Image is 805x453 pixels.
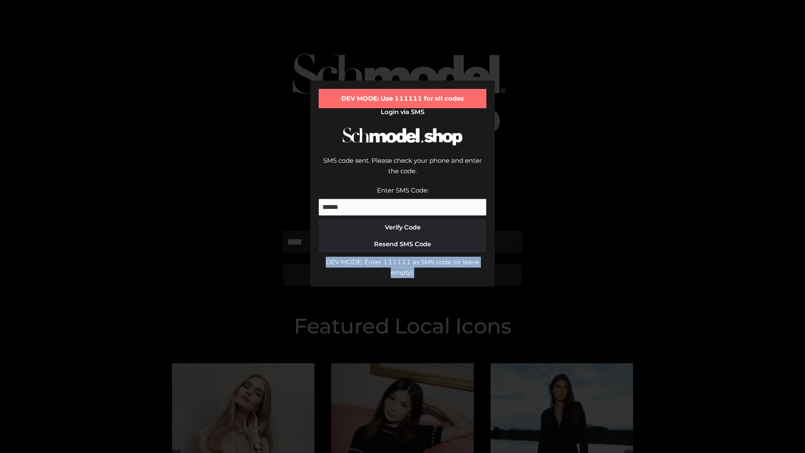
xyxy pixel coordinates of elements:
div: DEV MODE: Use 111111 for all codes [319,89,486,108]
div: DEV MODE: Enter 111111 as SMS code (or leave empty). [319,257,486,278]
button: Verify Code [319,219,486,236]
img: Schmodel Logo [340,120,465,153]
h2: Login via SMS [319,108,486,116]
button: Resend SMS Code [319,236,486,253]
label: Enter SMS Code: [377,186,428,194]
div: SMS code sent. Please check your phone and enter the code. [319,155,486,185]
